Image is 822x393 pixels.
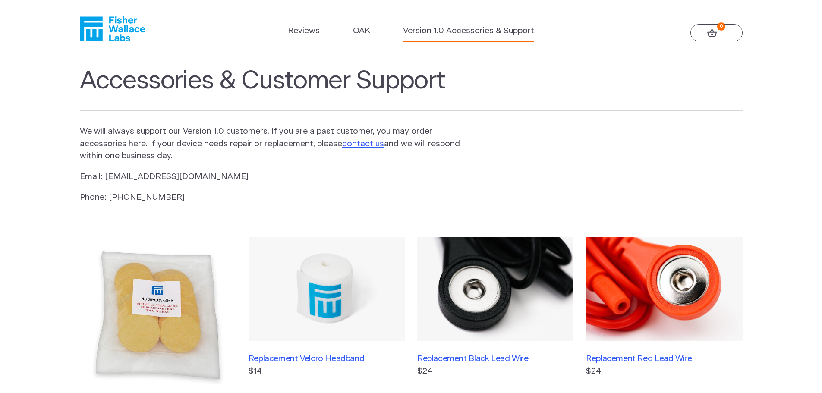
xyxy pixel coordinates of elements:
h1: Accessories & Customer Support [80,66,743,111]
a: 0 [690,24,743,41]
img: Replacement Red Lead Wire [586,237,742,341]
p: $24 [586,365,742,378]
a: contact us [342,140,384,148]
p: Email: [EMAIL_ADDRESS][DOMAIN_NAME] [80,171,461,183]
p: We will always support our Version 1.0 customers. If you are a past customer, you may order acces... [80,126,461,163]
h3: Replacement Velcro Headband [249,354,405,364]
img: Replacement Black Lead Wire [417,237,573,341]
p: Phone: [PHONE_NUMBER] [80,192,461,204]
h3: Replacement Red Lead Wire [586,354,742,364]
a: Version 1.0 Accessories & Support [403,25,534,38]
a: OAK [353,25,370,38]
a: Fisher Wallace [80,16,145,41]
strong: 0 [717,22,725,31]
a: Reviews [288,25,320,38]
p: $14 [249,365,405,378]
img: Extra Fisher Wallace Sponges (48 pack) [80,237,236,393]
img: Replacement Velcro Headband [249,237,405,341]
h3: Replacement Black Lead Wire [417,354,573,364]
p: $24 [417,365,573,378]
